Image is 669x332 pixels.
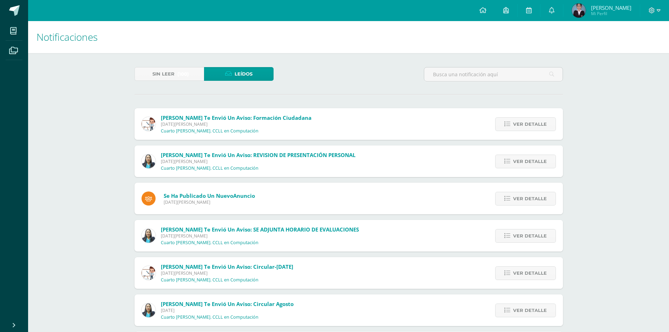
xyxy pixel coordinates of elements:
[513,118,547,131] span: Ver detalle
[142,266,156,280] img: 66b8cf1cec89364a4f61a7e3b14e6833.png
[161,263,293,270] span: [PERSON_NAME] te envió un aviso: Circular-[DATE]
[161,121,311,127] span: [DATE][PERSON_NAME]
[513,229,547,242] span: Ver detalle
[142,229,156,243] img: 49168807a2b8cca0ef2119beca2bd5ad.png
[177,67,189,80] span: (100)
[161,314,258,320] p: Cuarto [PERSON_NAME]. CCLL en Computación
[513,267,547,280] span: Ver detalle
[424,67,563,81] input: Busca una notificación aquí
[152,67,175,80] span: Sin leer
[591,4,631,11] span: [PERSON_NAME]
[591,11,631,17] span: Mi Perfil
[142,154,156,168] img: 49168807a2b8cca0ef2119beca2bd5ad.png
[161,151,355,158] span: [PERSON_NAME] te envió un aviso: REVISION DE PRESENTACIÓN PERSONAL
[513,304,547,317] span: Ver detalle
[164,199,255,205] span: [DATE][PERSON_NAME]
[161,300,294,307] span: [PERSON_NAME] te envió un aviso: circular agosto
[204,67,274,81] a: Leídos
[161,277,258,283] p: Cuarto [PERSON_NAME]. CCLL en Computación
[161,233,359,239] span: [DATE][PERSON_NAME]
[572,4,586,18] img: 15e05934674df14ed11c6a1ad9006b45.png
[142,117,156,131] img: 66b8cf1cec89364a4f61a7e3b14e6833.png
[161,240,258,246] p: Cuarto [PERSON_NAME]. CCLL en Computación
[161,270,293,276] span: [DATE][PERSON_NAME]
[161,128,258,134] p: Cuarto [PERSON_NAME]. CCLL en Computación
[235,67,252,80] span: Leídos
[513,192,547,205] span: Ver detalle
[37,30,98,44] span: Notificaciones
[233,192,255,199] span: Anuncio
[135,67,204,81] a: Sin leer(100)
[164,192,255,199] span: Se ha publicado un nuevo
[161,226,359,233] span: [PERSON_NAME] te envió un aviso: SE ADJUNTA HORARIO DE EVALUACIONES
[513,155,547,168] span: Ver detalle
[161,165,258,171] p: Cuarto [PERSON_NAME]. CCLL en Computación
[142,303,156,317] img: 49168807a2b8cca0ef2119beca2bd5ad.png
[161,307,294,313] span: [DATE]
[161,158,355,164] span: [DATE][PERSON_NAME]
[161,114,311,121] span: [PERSON_NAME] te envió un aviso: Formación Ciudadana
